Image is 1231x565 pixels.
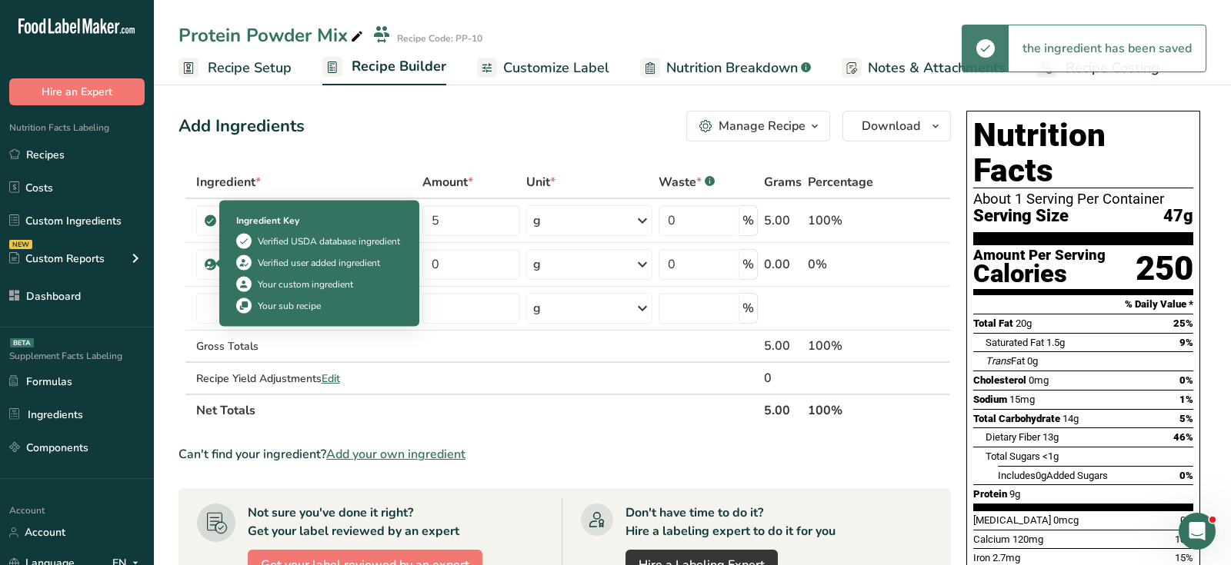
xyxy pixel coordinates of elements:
span: 10% [1175,533,1193,545]
span: 47g [1163,207,1193,226]
span: 0mcg [1053,514,1079,526]
th: 5.00 [761,394,805,426]
div: 250 [1136,248,1193,289]
span: Total Carbohydrate [973,413,1060,424]
span: 46% [1173,431,1193,443]
div: 0 [764,369,802,387]
div: g [533,255,541,274]
div: g [533,299,541,317]
span: 20g [1016,317,1032,329]
div: 0.00 [764,255,802,274]
span: Nutrition Breakdown [666,58,798,78]
div: Can't find your ingredient? [178,445,951,464]
div: Your custom ingredient [258,278,353,291]
span: 1% [1179,394,1193,405]
div: Calories [973,263,1106,285]
a: Customize Label [477,51,609,85]
span: Total Fat [973,317,1013,329]
span: 0mg [1029,374,1049,386]
span: Includes Added Sugars [998,470,1108,481]
div: About 1 Serving Per Container [973,191,1193,207]
span: 13g [1043,431,1059,443]
button: Manage Recipe [686,111,830,141]
span: Percentage [808,173,873,191]
th: Net Totals [193,394,762,426]
span: Grams [764,173,802,191]
span: Total Sugars [986,450,1040,462]
span: Download [862,117,920,135]
span: Cholesterol [973,374,1026,386]
span: [MEDICAL_DATA] [973,514,1051,526]
iframe: Intercom live chat [1179,513,1216,550]
img: Sub Recipe [236,298,252,314]
span: Protein [973,488,1007,500]
div: Custom Reports [9,251,105,267]
section: % Daily Value * [973,295,1193,314]
div: Don't have time to do it? Hire a labeling expert to do it for you [626,504,836,540]
button: Download [842,111,951,141]
span: Edit [322,371,340,386]
span: 15mg [1009,394,1035,405]
div: 100% [808,211,878,230]
span: Serving Size [973,207,1069,226]
div: Recipe Yield Adjustments [196,371,416,387]
div: Gross Totals [196,338,416,354]
a: Nutrition Breakdown [640,51,811,85]
span: 0g [1036,470,1046,481]
a: Recipe Builder [322,49,446,86]
span: Ingredient [196,173,261,191]
span: Calcium [973,533,1010,545]
span: Unit [526,173,555,191]
span: Fat [986,355,1025,367]
span: 120mg [1012,533,1043,545]
span: 0% [1179,374,1193,386]
i: Trans [986,355,1011,367]
span: 0g [1027,355,1038,367]
div: Amount Per Serving [973,248,1106,263]
div: Recipe Code: PP-10 [397,32,482,45]
div: 5.00 [764,337,802,355]
div: NEW [9,240,32,249]
span: Recipe Setup [208,58,292,78]
div: Not sure you've done it right? Get your label reviewed by an expert [248,504,459,540]
a: Notes & Attachments [842,51,1006,85]
span: 2.7mg [992,552,1020,563]
span: 5% [1179,413,1193,424]
div: Waste [659,173,715,191]
div: 0% [808,255,878,274]
div: Ingredient Key [236,214,402,228]
a: Recipe Setup [178,51,292,85]
div: Verified user added ingredient [258,256,380,270]
div: Manage Recipe [719,117,806,135]
span: 9% [1179,337,1193,348]
th: 100% [805,394,881,426]
div: g [533,211,541,230]
span: 14g [1063,413,1079,424]
span: Iron [973,552,990,563]
span: Recipe Builder [352,56,446,77]
div: the ingredient has been saved [1009,25,1206,71]
button: Hire an Expert [9,78,145,105]
h1: Nutrition Facts [973,118,1193,188]
input: Add Ingredient [196,293,416,324]
span: Amount [422,173,473,191]
span: Dietary Fiber [986,431,1040,443]
span: Notes & Attachments [868,58,1006,78]
span: 0% [1179,470,1193,481]
span: 1.5g [1046,337,1065,348]
div: BETA [10,338,34,347]
span: 25% [1173,317,1193,329]
span: 15% [1175,552,1193,563]
div: Your sub recipe [258,299,321,313]
span: Customize Label [503,58,609,78]
span: Sodium [973,394,1007,405]
div: Add Ingredients [178,114,305,139]
span: 9g [1009,488,1020,500]
span: Saturated Fat [986,337,1044,348]
div: Protein Powder Mix [178,22,366,49]
div: Verified USDA database ingredient [258,234,400,248]
div: 5.00 [764,211,802,230]
span: <1g [1043,450,1059,462]
div: 100% [808,337,878,355]
span: Add your own ingredient [326,445,465,464]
